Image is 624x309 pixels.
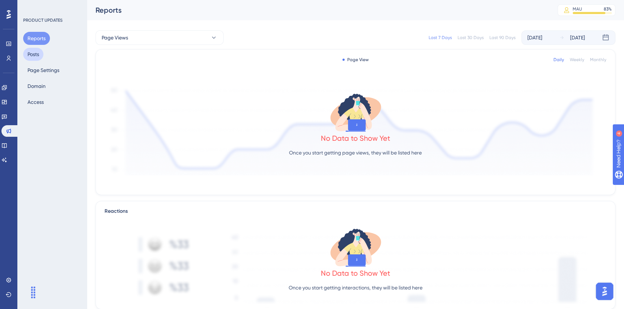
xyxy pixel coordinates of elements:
div: No Data to Show Yet [321,133,390,143]
button: Page Views [95,30,224,45]
div: MAU [573,6,582,12]
div: Page View [342,57,369,63]
div: PRODUCT UPDATES [23,17,63,23]
div: [DATE] [570,33,585,42]
p: Once you start getting page views, they will be listed here [289,148,422,157]
div: Daily [553,57,564,63]
div: 83 % [604,6,612,12]
button: Domain [23,80,50,93]
div: No Data to Show Yet [321,268,390,278]
div: Weekly [570,57,584,63]
button: Access [23,96,48,109]
span: Page Views [102,33,128,42]
div: Last 7 Days [429,35,452,41]
span: Need Help? [17,2,45,10]
div: Reports [95,5,539,15]
div: Arrastar [27,282,39,303]
iframe: UserGuiding AI Assistant Launcher [594,280,615,302]
p: Once you start getting interactions, they will be listed here [289,283,423,292]
div: [DATE] [527,33,542,42]
div: Last 30 Days [458,35,484,41]
div: Reactions [105,207,606,216]
button: Posts [23,48,43,61]
div: Last 90 Days [489,35,515,41]
button: Page Settings [23,64,64,77]
div: Monthly [590,57,606,63]
button: Reports [23,32,50,45]
div: 4 [50,4,52,9]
